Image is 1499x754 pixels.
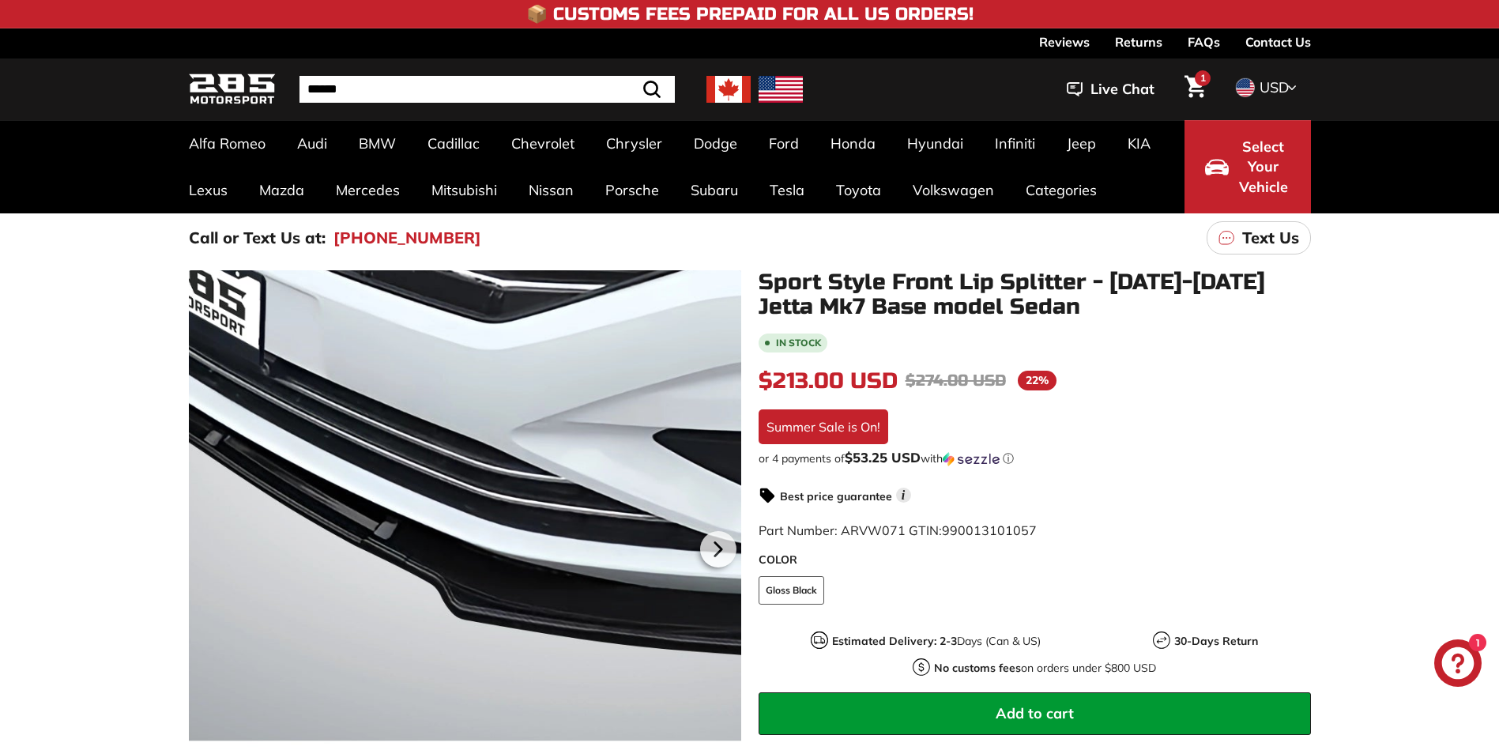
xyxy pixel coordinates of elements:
h4: 📦 Customs Fees Prepaid for All US Orders! [526,5,974,24]
a: Alfa Romeo [173,120,281,167]
p: Call or Text Us at: [189,226,326,250]
a: Mitsubishi [416,167,513,213]
button: Live Chat [1046,70,1175,109]
a: Toyota [820,167,897,213]
a: Honda [815,120,891,167]
span: i [896,488,911,503]
a: Reviews [1039,28,1090,55]
a: Jeep [1051,120,1112,167]
a: Tesla [754,167,820,213]
a: Volkswagen [897,167,1010,213]
a: Nissan [513,167,589,213]
a: Chrysler [590,120,678,167]
p: Days (Can & US) [832,633,1041,650]
span: Live Chat [1090,79,1154,100]
div: or 4 payments of with [759,451,1311,466]
a: Contact Us [1245,28,1311,55]
span: USD [1260,78,1289,96]
img: Sezzle [943,452,1000,466]
a: Categories [1010,167,1113,213]
a: Mercedes [320,167,416,213]
a: Audi [281,120,343,167]
span: $53.25 USD [845,449,921,466]
a: Text Us [1207,221,1311,254]
span: Part Number: ARVW071 GTIN: [759,522,1037,538]
a: Porsche [589,167,675,213]
div: Summer Sale is On! [759,409,888,444]
span: Select Your Vehicle [1237,137,1290,198]
strong: 30-Days Return [1174,634,1258,648]
a: Returns [1115,28,1162,55]
img: Logo_285_Motorsport_areodynamics_components [189,71,276,108]
a: Mazda [243,167,320,213]
span: $274.00 USD [906,371,1006,390]
a: Infiniti [979,120,1051,167]
p: on orders under $800 USD [934,660,1156,677]
strong: Best price guarantee [780,489,892,503]
strong: Estimated Delivery: 2-3 [832,634,957,648]
a: FAQs [1188,28,1220,55]
a: [PHONE_NUMBER] [333,226,481,250]
a: Dodge [678,120,753,167]
div: or 4 payments of$53.25 USDwithSezzle Click to learn more about Sezzle [759,451,1311,466]
a: Chevrolet [495,120,590,167]
span: 22% [1018,371,1056,390]
button: Select Your Vehicle [1185,120,1311,213]
a: Hyundai [891,120,979,167]
a: Lexus [173,167,243,213]
p: Text Us [1242,226,1299,250]
a: KIA [1112,120,1166,167]
span: $213.00 USD [759,368,898,394]
span: Add to cart [996,704,1074,722]
inbox-online-store-chat: Shopify online store chat [1429,639,1486,691]
a: Subaru [675,167,754,213]
button: Add to cart [759,692,1311,735]
h1: Sport Style Front Lip Splitter - [DATE]-[DATE] Jetta Mk7 Base model Sedan [759,270,1311,319]
a: Ford [753,120,815,167]
span: 990013101057 [942,522,1037,538]
input: Search [299,76,675,103]
a: BMW [343,120,412,167]
label: COLOR [759,552,1311,568]
a: Cart [1175,62,1215,116]
span: 1 [1200,72,1206,84]
b: In stock [776,338,821,348]
strong: No customs fees [934,661,1021,675]
a: Cadillac [412,120,495,167]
